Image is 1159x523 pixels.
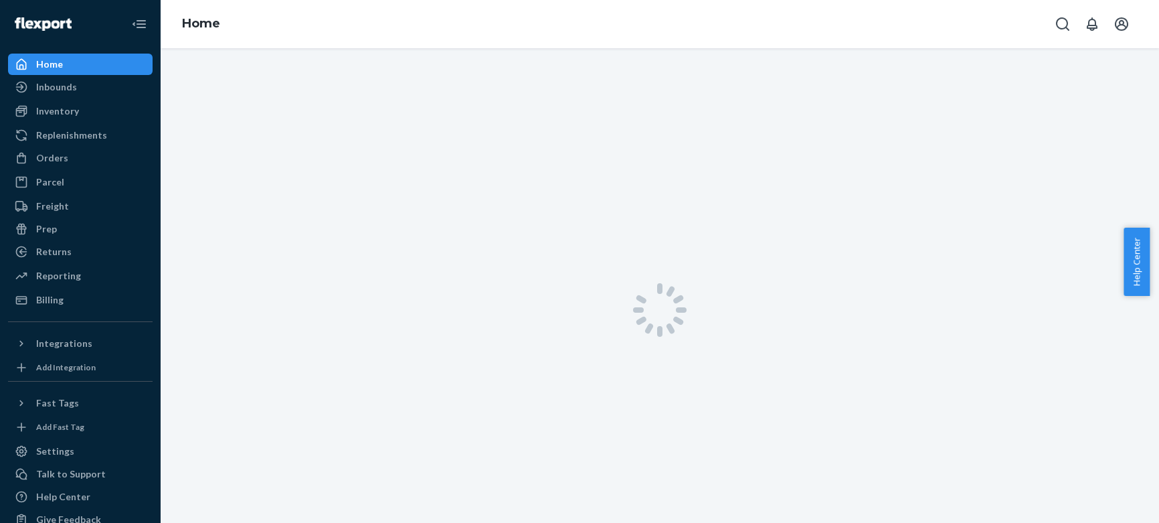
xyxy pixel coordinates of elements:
button: Open notifications [1079,11,1105,38]
div: Inbounds [36,80,77,94]
div: Add Fast Tag [36,421,84,433]
div: Prep [36,222,57,236]
a: Talk to Support [8,463,153,485]
button: Help Center [1124,228,1150,296]
div: Parcel [36,175,64,189]
a: Parcel [8,171,153,193]
div: Integrations [36,337,92,350]
button: Open account menu [1108,11,1135,38]
a: Prep [8,218,153,240]
button: Open Search Box [1049,11,1076,38]
a: Home [182,16,220,31]
div: Reporting [36,269,81,283]
button: Integrations [8,333,153,354]
img: Flexport logo [15,17,72,31]
a: Orders [8,147,153,169]
a: Returns [8,241,153,263]
div: Billing [36,293,64,307]
a: Add Integration [8,360,153,376]
div: Returns [36,245,72,258]
a: Help Center [8,486,153,508]
div: Freight [36,200,69,213]
div: Inventory [36,104,79,118]
div: Orders [36,151,68,165]
a: Billing [8,289,153,311]
a: Freight [8,196,153,217]
a: Inbounds [8,76,153,98]
div: Replenishments [36,129,107,142]
a: Reporting [8,265,153,287]
a: Settings [8,441,153,462]
a: Replenishments [8,125,153,146]
div: Home [36,58,63,71]
a: Inventory [8,100,153,122]
a: Add Fast Tag [8,419,153,435]
button: Close Navigation [126,11,153,38]
button: Fast Tags [8,392,153,414]
div: Add Integration [36,362,96,373]
div: Talk to Support [36,467,106,481]
div: Help Center [36,490,90,504]
div: Fast Tags [36,396,79,410]
ol: breadcrumbs [171,5,231,44]
div: Settings [36,445,74,458]
a: Home [8,54,153,75]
